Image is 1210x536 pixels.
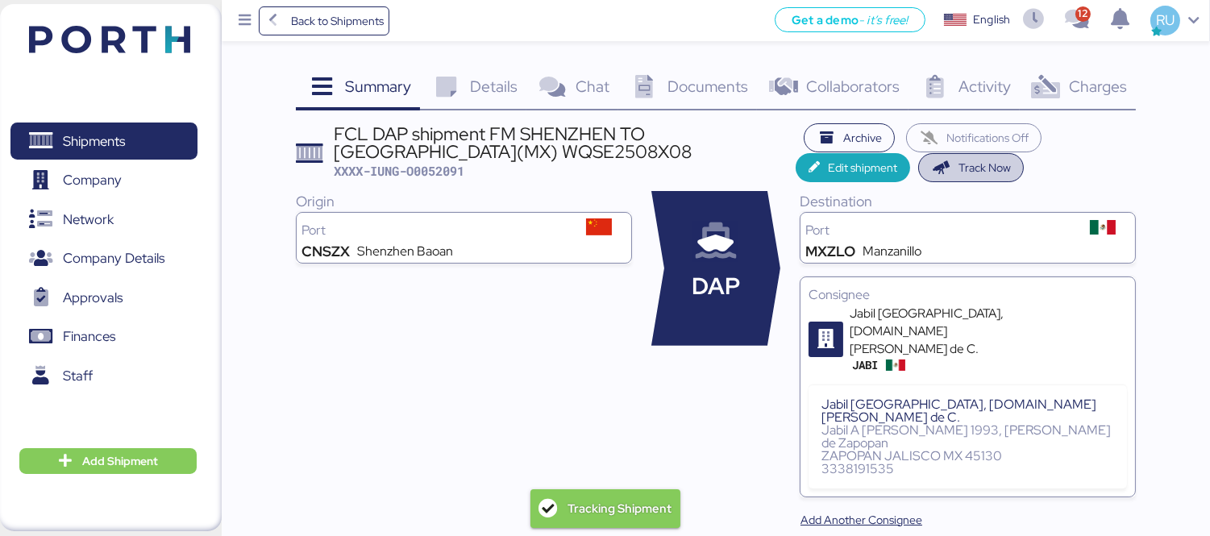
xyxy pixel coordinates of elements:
[804,123,896,152] button: Archive
[800,191,1136,212] div: Destination
[19,448,197,474] button: Add Shipment
[828,158,897,177] span: Edit shipment
[958,76,1011,97] span: Activity
[10,240,198,277] a: Company Details
[973,11,1010,28] div: English
[946,128,1029,148] span: Notifications Off
[63,286,123,310] span: Approvals
[259,6,390,35] a: Back to Shipments
[301,224,572,237] div: Port
[291,11,384,31] span: Back to Shipments
[357,245,453,258] div: Shenzhen Baoan
[10,279,198,316] a: Approvals
[821,424,1114,450] div: Jabil A [PERSON_NAME] 1993, [PERSON_NAME] de Zapopan
[800,510,922,530] span: Add Another Consignee
[1156,10,1175,31] span: RU
[958,158,1011,177] span: Track Now
[863,245,921,258] div: Manzanillo
[805,224,1076,237] div: Port
[576,76,609,97] span: Chat
[918,153,1024,182] button: Track Now
[10,201,198,238] a: Network
[850,305,1043,358] div: Jabil [GEOGRAPHIC_DATA], [DOMAIN_NAME] [PERSON_NAME] de C.
[806,76,900,97] span: Collaborators
[568,493,672,524] div: Tracking Shipment
[906,123,1042,152] button: Notifications Off
[334,125,795,161] div: FCL DAP shipment FM SHENZHEN TO [GEOGRAPHIC_DATA](MX) WQSE2508X08
[63,208,114,231] span: Network
[63,325,115,348] span: Finances
[821,398,1114,424] div: Jabil [GEOGRAPHIC_DATA], [DOMAIN_NAME] [PERSON_NAME] de C.
[63,364,93,388] span: Staff
[10,123,198,160] a: Shipments
[345,76,411,97] span: Summary
[334,163,464,179] span: XXXX-IUNG-O0052091
[63,168,122,192] span: Company
[470,76,518,97] span: Details
[821,463,1114,476] div: 3338191535
[788,505,935,534] button: Add Another Consignee
[10,162,198,199] a: Company
[10,318,198,355] a: Finances
[63,247,164,270] span: Company Details
[692,269,740,304] span: DAP
[667,76,748,97] span: Documents
[296,191,632,212] div: Origin
[10,357,198,394] a: Staff
[809,285,1127,305] div: Consignee
[82,451,158,471] span: Add Shipment
[301,245,350,258] div: CNSZX
[1069,76,1127,97] span: Charges
[805,245,855,258] div: MXZLO
[796,153,911,182] button: Edit shipment
[821,450,1114,463] div: ZAPOPAN JALISCO MX 45130
[63,130,125,153] span: Shipments
[843,128,882,148] span: Archive
[231,7,259,35] button: Menu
